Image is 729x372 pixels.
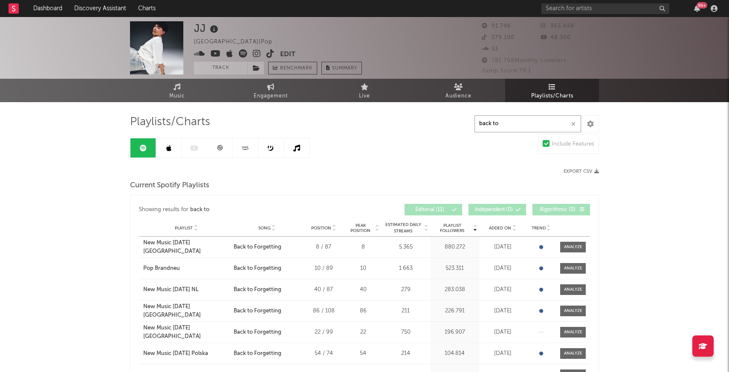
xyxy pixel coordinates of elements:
span: 53 [482,46,498,52]
div: 86 [347,307,379,315]
div: 214 [383,349,428,358]
div: 10 [347,264,379,273]
div: JJ [194,21,220,35]
span: Trend [532,226,546,231]
div: 523.311 [432,264,477,273]
span: Estimated Daily Streams [383,222,423,235]
div: back to [190,205,209,215]
div: Showing results for [139,204,364,215]
div: 54 [347,349,379,358]
span: Playlists/Charts [130,117,210,127]
a: New Music [DATE] Polska [143,349,229,358]
span: Summary [332,66,357,71]
div: 880.272 [432,243,477,252]
span: 48.300 [541,35,571,40]
input: Search for artists [541,3,669,14]
span: Playlists/Charts [531,91,573,101]
div: 104.814 [432,349,477,358]
span: Playlist [175,226,193,231]
div: Back to Forgetting [234,243,281,252]
div: 86 / 108 [304,307,343,315]
a: Benchmark [268,62,317,74]
div: 283.038 [432,286,477,294]
div: New Music [DATE] Polska [143,349,208,358]
span: Live [359,91,370,101]
a: Music [130,79,224,102]
button: Export CSV [564,169,599,174]
div: 211 [383,307,428,315]
div: 10 / 89 [304,264,343,273]
div: 99 + [697,2,707,9]
span: Jump Score: 79.1 [482,68,531,74]
div: 40 [347,286,379,294]
div: 22 [347,328,379,337]
span: 91.746 [482,23,511,29]
div: Include Features [552,139,594,149]
span: Peak Position [347,223,374,233]
button: Edit [280,49,295,60]
a: Audience [411,79,505,102]
button: 99+ [694,5,700,12]
span: Music [169,91,185,101]
div: [GEOGRAPHIC_DATA] | Pop [194,37,282,47]
a: New Music [DATE] NL [143,286,229,294]
a: Engagement [224,79,318,102]
a: New Music [DATE] [GEOGRAPHIC_DATA] [143,303,229,319]
div: [DATE] [481,307,524,315]
a: Playlists/Charts [505,79,599,102]
div: [DATE] [481,264,524,273]
div: 8 [347,243,379,252]
div: Back to Forgetting [234,264,281,273]
div: 5.365 [383,243,428,252]
span: Editorial ( 11 ) [410,207,449,212]
span: 365.448 [541,23,574,29]
a: New Music [DATE] [GEOGRAPHIC_DATA] [143,324,229,341]
a: Live [318,79,411,102]
div: Back to Forgetting [234,286,281,294]
span: Algorithmic ( 0 ) [538,207,577,212]
div: 22 / 99 [304,328,343,337]
a: New Music [DATE] [GEOGRAPHIC_DATA] [143,239,229,255]
button: Track [194,62,247,74]
span: Independent ( 0 ) [474,207,513,212]
span: 379.100 [482,35,515,40]
button: Algorithmic(0) [532,204,590,215]
span: Audience [445,91,472,101]
div: [DATE] [481,286,524,294]
button: Editorial(11) [405,204,462,215]
div: 1.663 [383,264,428,273]
a: Pop Brandneu [143,264,229,273]
span: Current Spotify Playlists [130,180,209,191]
div: 8 / 87 [304,243,343,252]
div: [DATE] [481,328,524,337]
span: Added On [489,226,511,231]
div: New Music [DATE] NL [143,286,199,294]
span: Playlist Followers [432,223,472,233]
div: 279 [383,286,428,294]
div: Pop Brandneu [143,264,180,273]
div: 750 [383,328,428,337]
input: Search Playlists/Charts [474,115,581,132]
button: Independent(0) [469,204,526,215]
button: Summary [321,62,362,74]
div: 40 / 87 [304,286,343,294]
div: [DATE] [481,243,524,252]
div: Back to Forgetting [234,349,281,358]
div: 196.907 [432,328,477,337]
span: Benchmark [280,63,312,74]
span: Song [258,226,271,231]
span: Engagement [254,91,288,101]
div: 54 / 74 [304,349,343,358]
div: Back to Forgetting [234,307,281,315]
span: Position [311,226,331,231]
div: [DATE] [481,349,524,358]
div: 226.791 [432,307,477,315]
span: 781.798 Monthly Listeners [482,58,567,63]
div: Back to Forgetting [234,328,281,337]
